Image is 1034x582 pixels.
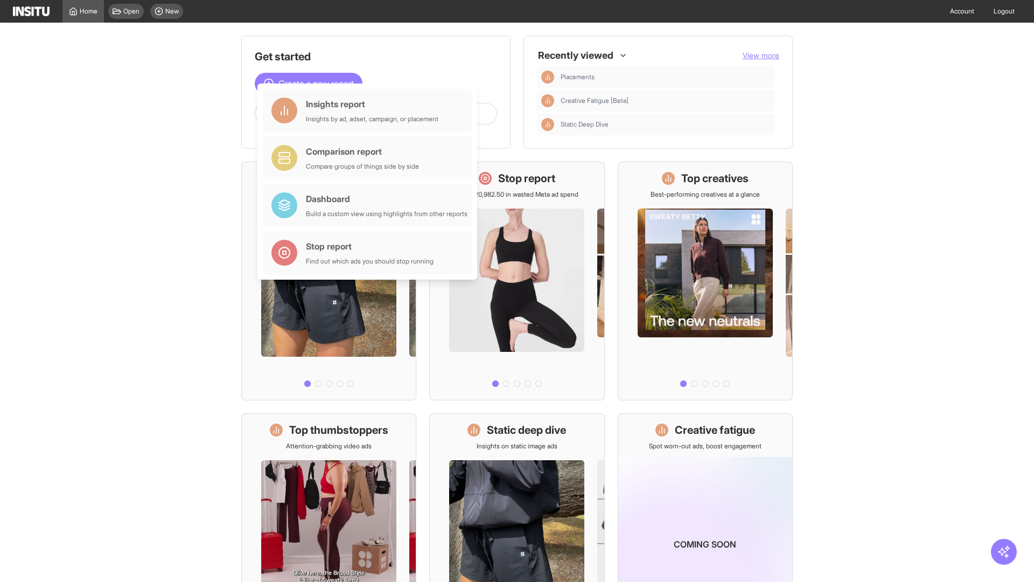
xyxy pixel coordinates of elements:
[13,6,50,16] img: Logo
[306,192,467,205] div: Dashboard
[429,162,604,400] a: Stop reportSave £20,982.50 in wasted Meta ad spend
[477,442,557,451] p: Insights on static image ads
[306,115,438,123] div: Insights by ad, adset, campaign, or placement
[306,210,467,218] div: Build a custom view using highlights from other reports
[561,120,771,129] span: Static Deep Dive
[241,162,416,400] a: What's live nowSee all active ads instantly
[743,51,779,60] span: View more
[165,7,179,16] span: New
[123,7,139,16] span: Open
[561,73,771,81] span: Placements
[561,73,595,81] span: Placements
[255,49,497,64] h1: Get started
[255,73,362,94] button: Create a new report
[681,171,749,186] h1: Top creatives
[651,190,760,199] p: Best-performing creatives at a glance
[306,257,434,266] div: Find out which ads you should stop running
[541,94,554,107] div: Insights
[306,98,438,110] div: Insights report
[289,422,388,438] h1: Top thumbstoppers
[541,118,554,131] div: Insights
[487,422,566,438] h1: Static deep dive
[286,442,372,451] p: Attention-grabbing video ads
[306,240,434,253] div: Stop report
[561,96,771,105] span: Creative Fatigue [Beta]
[80,7,97,16] span: Home
[541,71,554,84] div: Insights
[561,120,609,129] span: Static Deep Dive
[743,50,779,61] button: View more
[618,162,793,400] a: Top creativesBest-performing creatives at a glance
[278,77,354,90] span: Create a new report
[455,190,578,199] p: Save £20,982.50 in wasted Meta ad spend
[306,162,419,171] div: Compare groups of things side by side
[498,171,555,186] h1: Stop report
[561,96,628,105] span: Creative Fatigue [Beta]
[306,145,419,158] div: Comparison report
